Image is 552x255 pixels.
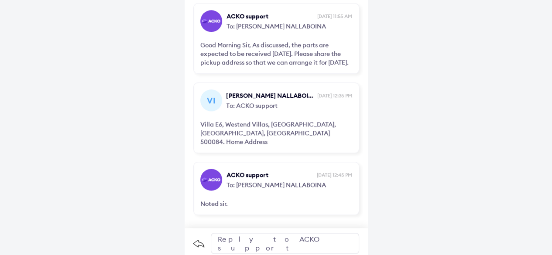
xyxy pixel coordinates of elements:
span: [DATE] 12:45 PM [317,171,352,178]
span: [DATE] 12:35 PM [317,92,352,99]
div: Noted sir. [200,199,352,208]
span: To: [PERSON_NAME] NALLABOINA [226,179,352,189]
span: [PERSON_NAME] NALLABOINA [226,91,315,100]
span: To: ACKO support [226,100,352,110]
div: Good Morning Sir, As discussed, the parts are expected to be received [DATE]. Please share the pi... [200,41,352,67]
span: To: [PERSON_NAME] NALLABOINA [226,20,352,31]
img: horizontal-gradient-white-text.png [202,177,220,182]
div: Villa E6, Westend Villas, [GEOGRAPHIC_DATA], [GEOGRAPHIC_DATA], [GEOGRAPHIC_DATA] 500084. Home Ad... [200,120,352,146]
span: [DATE] 11:55 AM [317,13,352,20]
img: horizontal-gradient-white-text.png [202,19,220,23]
div: VI [200,89,222,111]
div: Reply to ACKO support [211,233,359,254]
span: ACKO support [226,12,315,20]
span: ACKO support [226,170,315,179]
